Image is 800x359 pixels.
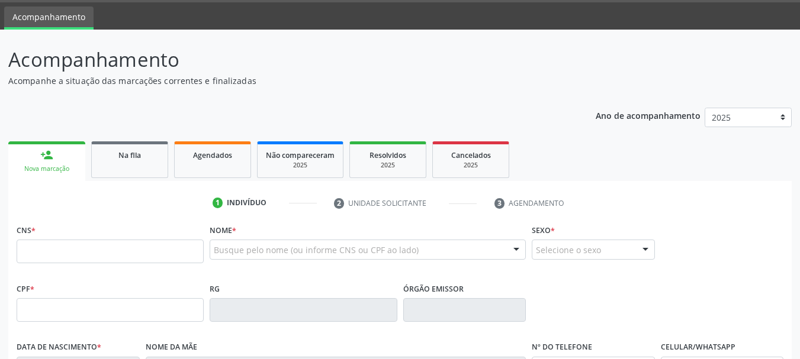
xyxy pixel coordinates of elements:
span: Não compareceram [266,150,335,160]
label: Nº do Telefone [532,338,592,357]
label: Nome da mãe [146,338,197,357]
span: Resolvidos [370,150,406,160]
p: Acompanhe a situação das marcações correntes e finalizadas [8,75,557,87]
div: person_add [40,148,53,161]
label: Órgão emissor [403,280,464,298]
p: Acompanhamento [8,45,557,75]
div: 2025 [266,161,335,170]
label: Celular/WhatsApp [661,338,735,357]
div: Indivíduo [227,198,266,208]
label: CPF [17,280,34,298]
span: Na fila [118,150,141,160]
span: Selecione o sexo [536,244,601,256]
div: 1 [213,198,223,208]
span: Agendados [193,150,232,160]
p: Ano de acompanhamento [596,108,701,122]
span: Cancelados [451,150,491,160]
div: Nova marcação [17,164,77,173]
div: 2025 [358,161,417,170]
label: RG [210,280,220,298]
span: Busque pelo nome (ou informe CNS ou CPF ao lado) [214,244,419,256]
label: Data de nascimento [17,338,101,357]
div: 2025 [441,161,500,170]
label: Nome [210,221,236,240]
a: Acompanhamento [4,7,94,30]
label: Sexo [532,221,555,240]
label: CNS [17,221,36,240]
